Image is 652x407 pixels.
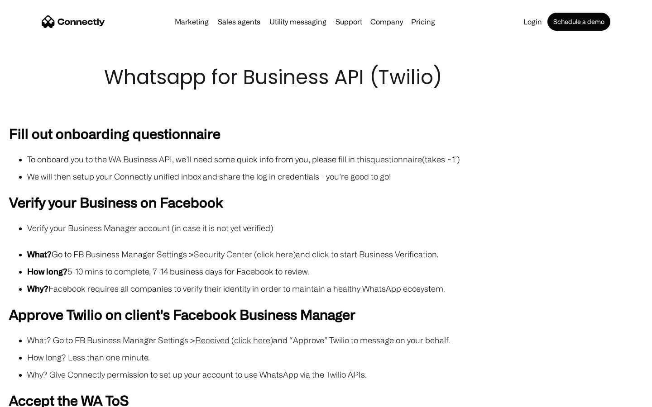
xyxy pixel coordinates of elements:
strong: What? [27,250,52,259]
a: Marketing [171,18,212,25]
strong: Approve Twilio on client's Facebook Business Manager [9,307,355,322]
a: Received (click here) [195,336,273,345]
a: Schedule a demo [547,13,610,31]
a: Login [520,18,546,25]
strong: Fill out onboarding questionnaire [9,126,221,141]
li: 5-10 mins to complete, 7-14 business days for Facebook to review. [27,265,643,278]
li: Facebook requires all companies to verify their identity in order to maintain a healthy WhatsApp ... [27,282,643,295]
div: Company [370,15,403,28]
h1: Whatsapp for Business API (Twilio) [104,63,548,91]
li: Verify your Business Manager account (in case it is not yet verified) [27,222,643,234]
a: Support [332,18,366,25]
strong: Verify your Business on Facebook [9,194,223,210]
a: questionnaire [370,155,422,164]
aside: Language selected: English [9,391,54,404]
a: Sales agents [214,18,264,25]
li: Why? Give Connectly permission to set up your account to use WhatsApp via the Twilio APIs. [27,368,643,381]
a: Utility messaging [266,18,330,25]
a: home [42,15,105,28]
li: We will then setup your Connectly unified inbox and share the log in credentials - you’re good to... [27,170,643,183]
strong: How long? [27,267,67,276]
li: How long? Less than one minute. [27,351,643,364]
ul: Language list [18,391,54,404]
li: Go to FB Business Manager Settings > and click to start Business Verification. [27,248,643,260]
strong: Why? [27,284,48,293]
a: Pricing [407,18,439,25]
li: To onboard you to the WA Business API, we’ll need some quick info from you, please fill in this (... [27,153,643,166]
li: What? Go to FB Business Manager Settings > and “Approve” Twilio to message on your behalf. [27,334,643,346]
div: Company [368,15,406,28]
a: Security Center (click here) [194,250,296,259]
